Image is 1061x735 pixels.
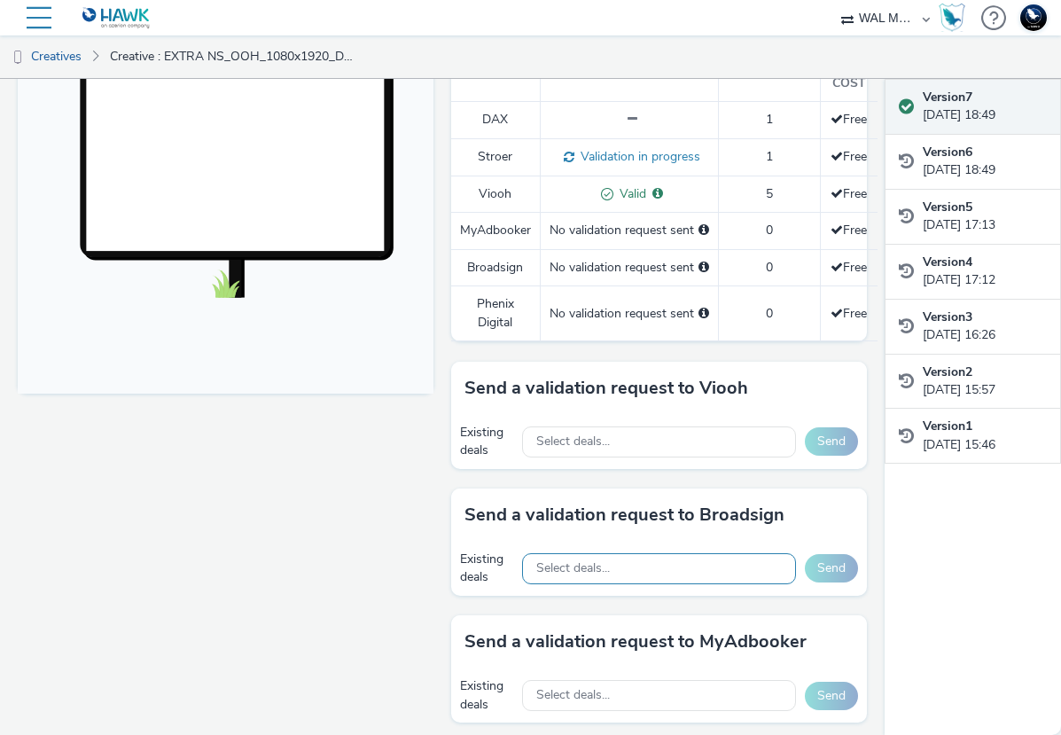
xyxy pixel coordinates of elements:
[550,259,709,277] div: No validation request sent
[574,148,700,165] span: Validation in progress
[923,199,1047,235] div: [DATE] 17:13
[460,677,513,714] div: Existing deals
[831,148,867,165] span: Free
[923,144,1047,180] div: [DATE] 18:49
[805,682,858,710] button: Send
[923,199,972,215] strong: Version 5
[1020,4,1047,31] img: Support Hawk
[613,185,646,202] span: Valid
[923,89,972,106] strong: Version 7
[451,102,541,138] td: DAX
[451,249,541,285] td: Broadsign
[831,259,867,276] span: Free
[451,286,541,341] td: Phenix Digital
[923,364,972,380] strong: Version 2
[939,4,972,32] a: Hawk Academy
[9,49,27,66] img: dooh
[464,375,748,402] h3: Send a validation request to Viooh
[550,222,709,239] div: No validation request sent
[805,427,858,456] button: Send
[766,111,773,128] span: 1
[923,309,1047,345] div: [DATE] 16:26
[766,148,773,165] span: 1
[923,364,1047,400] div: [DATE] 15:57
[831,305,867,322] span: Free
[831,111,867,128] span: Free
[766,305,773,322] span: 0
[451,176,541,213] td: Viooh
[550,305,709,323] div: No validation request sent
[464,629,807,655] h3: Send a validation request to MyAdbooker
[923,418,1047,454] div: [DATE] 15:46
[698,259,709,277] div: Please select a deal below and click on Send to send a validation request to Broadsign.
[101,35,366,78] a: Creative : EXTRA NS_OOH_1080x1920_DAGV_BLAN_KOMI_ITALIENSK 2_36_38_2025
[536,561,610,576] span: Select deals...
[831,185,867,202] span: Free
[805,554,858,583] button: Send
[82,7,151,29] img: undefined Logo
[766,259,773,276] span: 0
[451,138,541,176] td: Stroer
[460,424,513,460] div: Existing deals
[923,89,1047,125] div: [DATE] 18:49
[766,222,773,238] span: 0
[698,222,709,239] div: Please select a deal below and click on Send to send a validation request to MyAdbooker.
[923,309,972,325] strong: Version 3
[923,418,972,434] strong: Version 1
[451,213,541,249] td: MyAdbooker
[923,254,1047,290] div: [DATE] 17:12
[939,4,965,32] img: Hawk Academy
[831,222,867,238] span: Free
[460,551,513,587] div: Existing deals
[698,305,709,323] div: Please select a deal below and click on Send to send a validation request to Phenix Digital.
[923,254,972,270] strong: Version 4
[766,185,773,202] span: 5
[464,502,784,528] h3: Send a validation request to Broadsign
[923,144,972,160] strong: Version 6
[536,688,610,703] span: Select deals...
[536,434,610,450] span: Select deals...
